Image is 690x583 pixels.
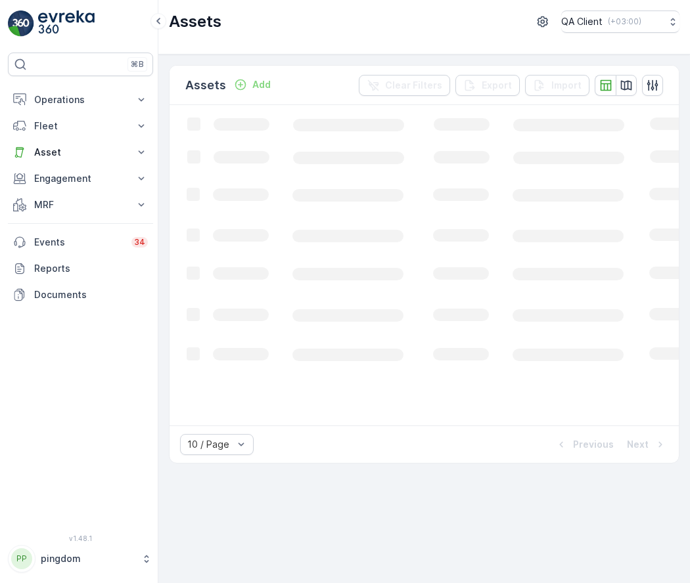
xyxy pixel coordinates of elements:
[525,75,589,96] button: Import
[34,198,127,211] p: MRF
[34,119,127,133] p: Fleet
[8,282,153,308] a: Documents
[455,75,520,96] button: Export
[8,534,153,542] span: v 1.48.1
[8,165,153,192] button: Engagement
[359,75,450,96] button: Clear Filters
[385,79,442,92] p: Clear Filters
[229,77,276,93] button: Add
[169,11,221,32] p: Assets
[8,255,153,282] a: Reports
[573,438,614,451] p: Previous
[561,11,679,33] button: QA Client(+03:00)
[131,59,144,70] p: ⌘B
[38,11,95,37] img: logo_light-DOdMpM7g.png
[482,79,512,92] p: Export
[551,79,582,92] p: Import
[561,15,603,28] p: QA Client
[34,288,148,301] p: Documents
[626,437,668,452] button: Next
[627,438,649,451] p: Next
[34,236,124,249] p: Events
[608,16,641,27] p: ( +03:00 )
[41,552,135,565] p: pingdom
[8,229,153,255] a: Events34
[8,87,153,113] button: Operations
[34,262,148,275] p: Reports
[8,11,34,37] img: logo
[8,113,153,139] button: Fleet
[185,76,226,95] p: Assets
[252,78,271,91] p: Add
[8,545,153,572] button: PPpingdom
[553,437,615,452] button: Previous
[34,93,127,106] p: Operations
[34,172,127,185] p: Engagement
[134,237,145,248] p: 34
[8,139,153,165] button: Asset
[34,146,127,159] p: Asset
[11,548,32,569] div: PP
[8,192,153,218] button: MRF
